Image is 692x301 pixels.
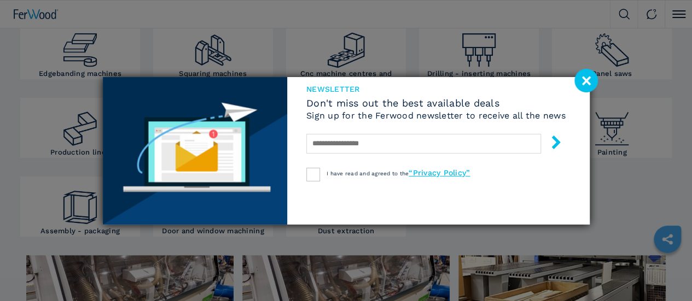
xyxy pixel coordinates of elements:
[538,131,563,157] button: submit-button
[306,111,566,120] h6: Sign up for the Ferwood newsletter to receive all the news
[306,85,566,93] span: newsletter
[306,98,566,108] span: Don't miss out the best available deals
[409,168,470,177] a: “Privacy Policy”
[327,170,470,176] span: I have read and agreed to the
[103,77,288,225] img: Newsletter image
